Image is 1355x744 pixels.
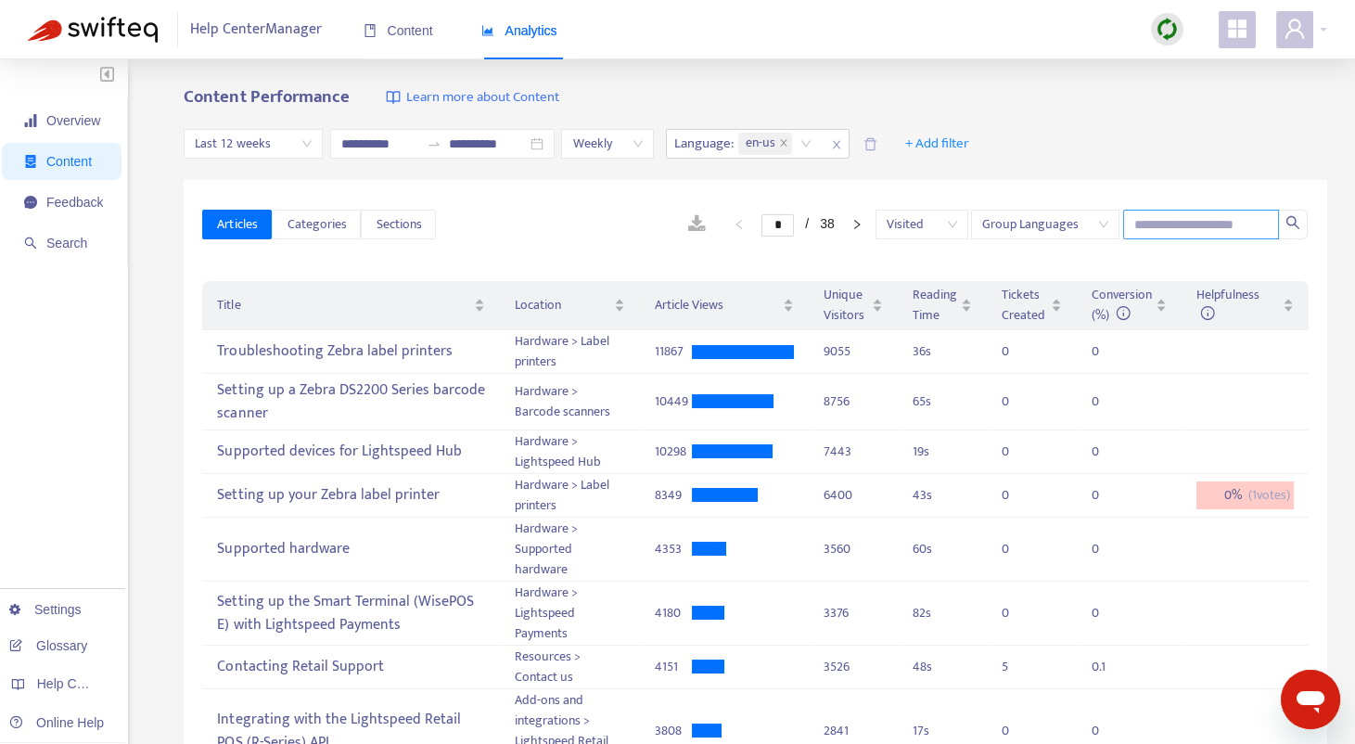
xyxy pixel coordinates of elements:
[824,285,868,326] span: Unique Visitors
[655,721,692,741] div: 3808
[640,281,809,330] th: Article Views
[500,582,640,646] td: Hardware > Lightspeed Payments
[655,341,692,362] div: 11867
[1092,341,1129,362] div: 0
[500,474,640,518] td: Hardware > Label printers
[913,539,972,559] div: 60 s
[655,391,692,412] div: 10449
[987,281,1077,330] th: Tickets Created
[1002,341,1039,362] div: 0
[9,638,87,653] a: Glossary
[217,586,485,640] div: Setting up the Smart Terminal (WisePOS E) with Lightspeed Payments
[887,211,957,238] span: Visited
[824,391,883,412] div: 8756
[724,213,754,236] button: left
[891,129,983,159] button: + Add filter
[1002,285,1047,326] span: Tickets Created
[1002,442,1039,462] div: 0
[913,285,957,326] span: Reading Time
[655,442,692,462] div: 10298
[46,236,87,250] span: Search
[202,210,272,239] button: Articles
[1248,485,1290,506] span: ( 1 votes)
[427,136,441,151] span: to
[913,341,972,362] div: 36 s
[37,676,113,691] span: Help Centers
[724,213,754,236] li: Previous Page
[982,211,1108,238] span: Group Languages
[481,23,557,38] span: Analytics
[427,136,441,151] span: swap-right
[1092,539,1129,559] div: 0
[913,721,972,741] div: 17 s
[805,216,809,231] span: /
[1092,657,1129,677] div: 0.1
[217,375,485,429] div: Setting up a Zebra DS2200 Series barcode scanner
[1281,670,1340,729] iframe: Button to launch messaging window
[500,374,640,430] td: Hardware > Barcode scanners
[655,295,779,315] span: Article Views
[825,134,849,156] span: close
[24,114,37,127] span: signal
[217,436,485,467] div: Supported devices for Lightspeed Hub
[824,657,883,677] div: 3526
[9,715,104,730] a: Online Help
[217,295,470,315] span: Title
[851,219,863,230] span: right
[572,130,643,158] span: Weekly
[1285,215,1300,230] span: search
[1002,485,1039,506] div: 0
[405,87,558,109] span: Learn more about Content
[515,295,610,315] span: Location
[667,130,736,158] span: Language :
[217,533,485,564] div: Supported hardware
[217,337,485,367] div: Troubleshooting Zebra label printers
[24,196,37,209] span: message
[761,213,834,236] li: 1/38
[1002,603,1039,623] div: 0
[746,133,775,155] span: en-us
[376,214,421,235] span: Sections
[217,480,485,510] div: Setting up your Zebra label printer
[1002,721,1039,741] div: 0
[272,210,361,239] button: Categories
[913,442,972,462] div: 19 s
[361,210,436,239] button: Sections
[195,130,312,158] span: Last 12 weeks
[913,391,972,412] div: 65 s
[1092,284,1152,326] span: Conversion (%)
[386,87,558,109] a: Learn more about Content
[46,195,103,210] span: Feedback
[898,281,987,330] th: Reading Time
[842,213,872,236] button: right
[9,602,82,617] a: Settings
[386,90,401,105] img: image-link
[500,330,640,374] td: Hardware > Label printers
[481,24,494,37] span: area-chart
[824,442,883,462] div: 7443
[655,603,692,623] div: 4180
[46,154,92,169] span: Content
[500,518,640,582] td: Hardware > Supported hardware
[913,603,972,623] div: 82 s
[913,485,972,506] div: 43 s
[1284,18,1306,40] span: user
[364,24,377,37] span: book
[824,485,883,506] div: 6400
[500,430,640,474] td: Hardware > Lightspeed Hub
[28,17,158,43] img: Swifteq
[24,237,37,250] span: search
[734,219,745,230] span: left
[1092,442,1129,462] div: 0
[1196,481,1294,509] div: 0 %
[905,133,969,155] span: + Add filter
[1156,18,1179,41] img: sync.dc5367851b00ba804db3.png
[217,651,485,682] div: Contacting Retail Support
[1196,284,1259,326] span: Helpfulness
[809,281,898,330] th: Unique Visitors
[842,213,872,236] li: Next Page
[738,133,792,155] span: en-us
[190,12,322,47] span: Help Center Manager
[217,214,257,235] span: Articles
[655,485,692,506] div: 8349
